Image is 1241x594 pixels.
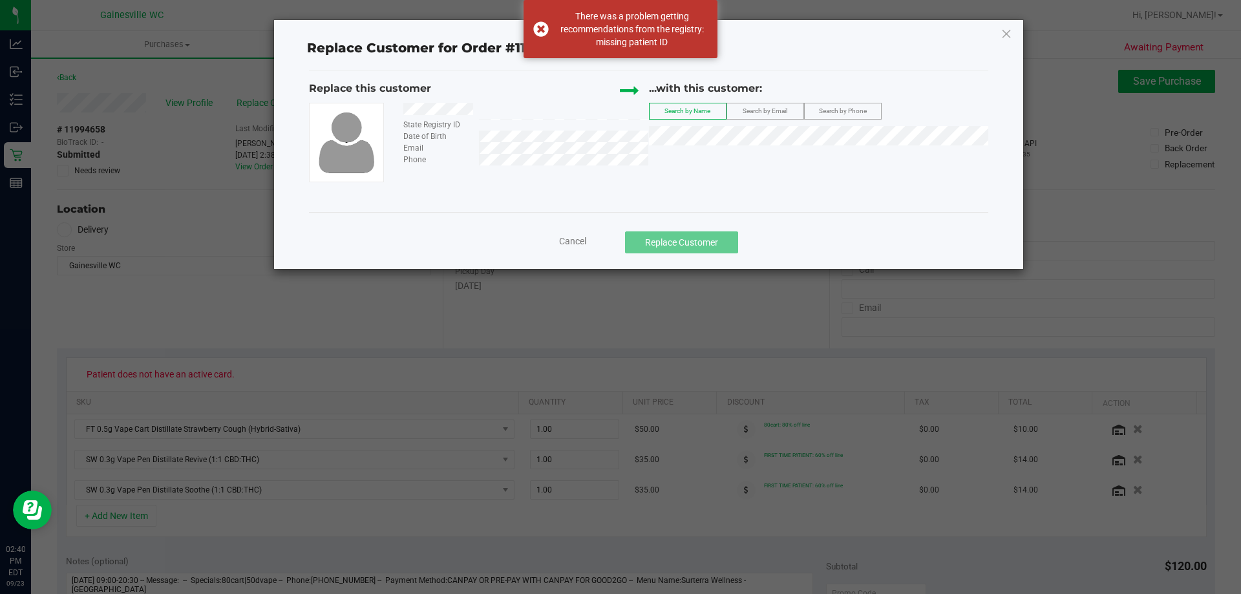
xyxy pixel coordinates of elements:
[559,236,586,246] span: Cancel
[394,119,478,131] div: State Registry ID
[312,109,381,176] img: user-icon.png
[13,491,52,529] iframe: Resource center
[556,10,708,48] div: There was a problem getting recommendations from the registry: missing patient ID
[819,107,867,114] span: Search by Phone
[299,37,584,59] span: Replace Customer for Order #11994658
[664,107,710,114] span: Search by Name
[649,82,762,94] span: ...with this customer:
[309,82,431,94] span: Replace this customer
[625,231,738,253] button: Replace Customer
[394,154,478,165] div: Phone
[743,107,787,114] span: Search by Email
[394,142,478,154] div: Email
[394,131,478,142] div: Date of Birth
